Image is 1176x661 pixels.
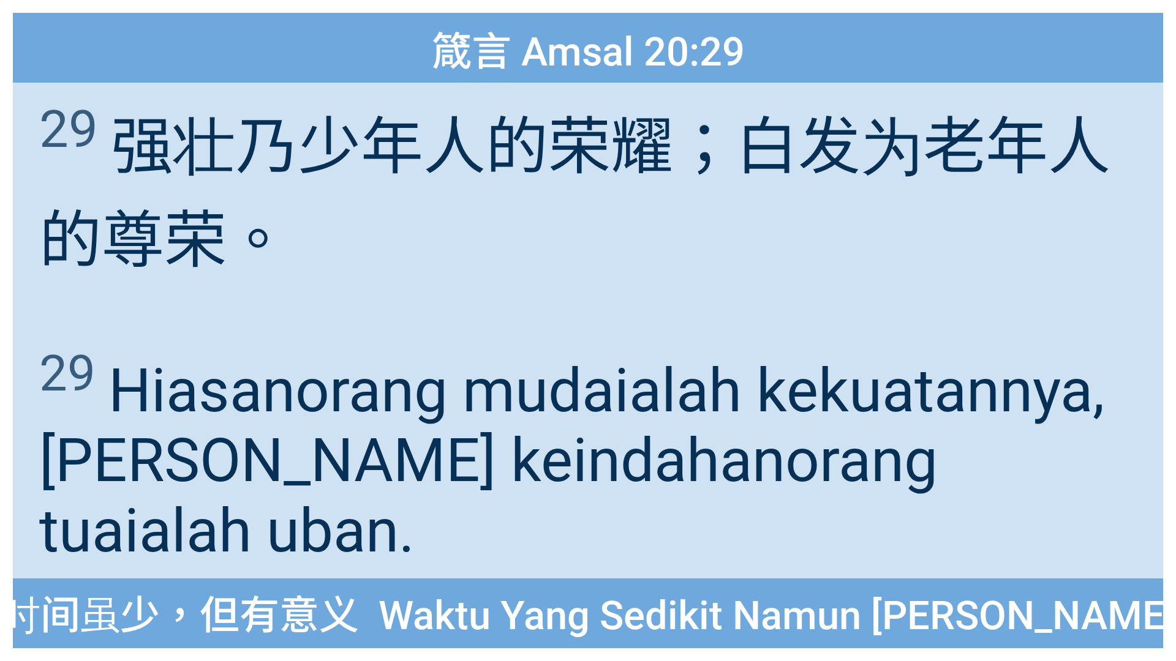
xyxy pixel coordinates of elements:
[39,344,96,403] sup: 29
[39,96,1137,280] span: 强壮
[39,110,1110,277] wh7872: 为老年人
[39,204,289,277] wh2205: 的尊荣
[227,204,289,277] wh1926: 。
[39,344,1137,567] span: Hiasan
[432,20,745,77] span: 箴言 Amsal 20:29
[39,355,1104,566] wh970: ialah kekuatannya
[39,99,98,160] sup: 29
[399,496,415,566] wh7872: .
[39,355,1104,566] wh8597: orang muda
[1,583,1176,643] span: 时间虽少，但有意义 Waktu Yang Sedikit Namun [PERSON_NAME]
[39,355,1104,566] wh3581: , [PERSON_NAME] keindahan
[39,110,1110,277] wh3581: 乃少年人
[39,110,1110,277] wh8597: ；白发
[39,425,938,566] wh1926: orang tua
[39,110,1110,277] wh970: 的荣耀
[124,496,415,566] wh2205: ialah uban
